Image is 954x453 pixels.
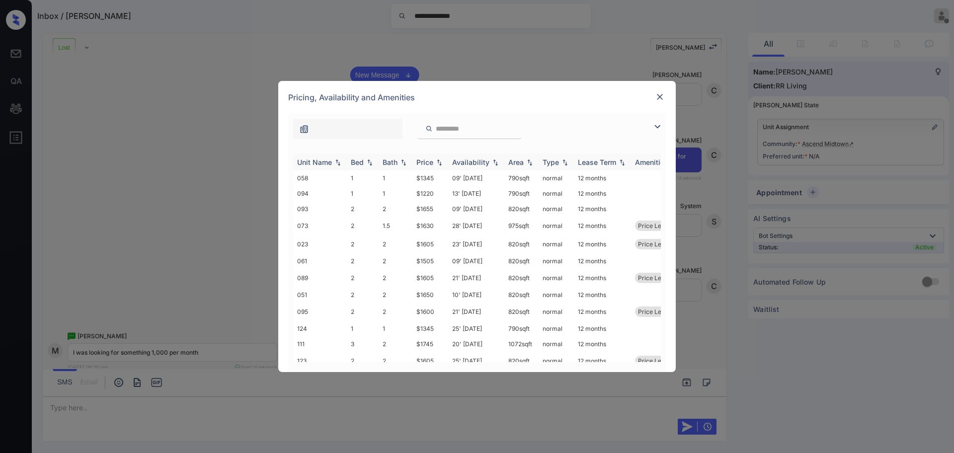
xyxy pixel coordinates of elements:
[448,321,504,336] td: 25' [DATE]
[365,159,375,166] img: sorting
[416,158,433,166] div: Price
[617,159,627,166] img: sorting
[448,217,504,235] td: 28' [DATE]
[539,287,574,302] td: normal
[539,269,574,287] td: normal
[448,170,504,186] td: 09' [DATE]
[560,159,570,166] img: sorting
[448,352,504,370] td: 25' [DATE]
[638,308,674,315] span: Price Leader
[525,159,535,166] img: sorting
[347,201,379,217] td: 2
[425,124,433,133] img: icon-zuma
[293,321,347,336] td: 124
[574,336,631,352] td: 12 months
[504,217,539,235] td: 975 sqft
[504,253,539,269] td: 820 sqft
[504,235,539,253] td: 820 sqft
[347,253,379,269] td: 2
[293,201,347,217] td: 093
[412,253,448,269] td: $1505
[638,357,674,365] span: Price Leader
[574,170,631,186] td: 12 months
[539,170,574,186] td: normal
[448,336,504,352] td: 20' [DATE]
[543,158,559,166] div: Type
[638,240,674,248] span: Price Leader
[379,269,412,287] td: 2
[635,158,668,166] div: Amenities
[347,287,379,302] td: 2
[293,253,347,269] td: 061
[412,321,448,336] td: $1345
[448,186,504,201] td: 13' [DATE]
[574,201,631,217] td: 12 months
[347,302,379,321] td: 2
[574,253,631,269] td: 12 months
[379,302,412,321] td: 2
[574,217,631,235] td: 12 months
[347,352,379,370] td: 2
[299,124,309,134] img: icon-zuma
[379,336,412,352] td: 2
[398,159,408,166] img: sorting
[508,158,524,166] div: Area
[504,170,539,186] td: 790 sqft
[293,269,347,287] td: 089
[293,217,347,235] td: 073
[383,158,397,166] div: Bath
[539,321,574,336] td: normal
[638,222,674,229] span: Price Leader
[434,159,444,166] img: sorting
[333,159,343,166] img: sorting
[379,253,412,269] td: 2
[412,269,448,287] td: $1605
[293,186,347,201] td: 094
[412,235,448,253] td: $1605
[379,352,412,370] td: 2
[539,352,574,370] td: normal
[638,274,674,282] span: Price Leader
[504,321,539,336] td: 790 sqft
[412,302,448,321] td: $1600
[504,269,539,287] td: 820 sqft
[574,352,631,370] td: 12 months
[655,92,665,102] img: close
[504,287,539,302] td: 820 sqft
[297,158,332,166] div: Unit Name
[539,302,574,321] td: normal
[574,269,631,287] td: 12 months
[504,336,539,352] td: 1072 sqft
[379,321,412,336] td: 1
[448,269,504,287] td: 21' [DATE]
[539,336,574,352] td: normal
[539,186,574,201] td: normal
[490,159,500,166] img: sorting
[448,235,504,253] td: 23' [DATE]
[293,336,347,352] td: 111
[379,235,412,253] td: 2
[539,235,574,253] td: normal
[412,186,448,201] td: $1220
[347,321,379,336] td: 1
[347,217,379,235] td: 2
[452,158,489,166] div: Availability
[448,253,504,269] td: 09' [DATE]
[448,287,504,302] td: 10' [DATE]
[412,170,448,186] td: $1345
[412,352,448,370] td: $1605
[278,81,676,114] div: Pricing, Availability and Amenities
[574,321,631,336] td: 12 months
[539,217,574,235] td: normal
[379,217,412,235] td: 1.5
[574,186,631,201] td: 12 months
[504,186,539,201] td: 790 sqft
[574,287,631,302] td: 12 months
[347,186,379,201] td: 1
[293,352,347,370] td: 123
[448,302,504,321] td: 21' [DATE]
[379,287,412,302] td: 2
[293,287,347,302] td: 051
[347,269,379,287] td: 2
[504,352,539,370] td: 820 sqft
